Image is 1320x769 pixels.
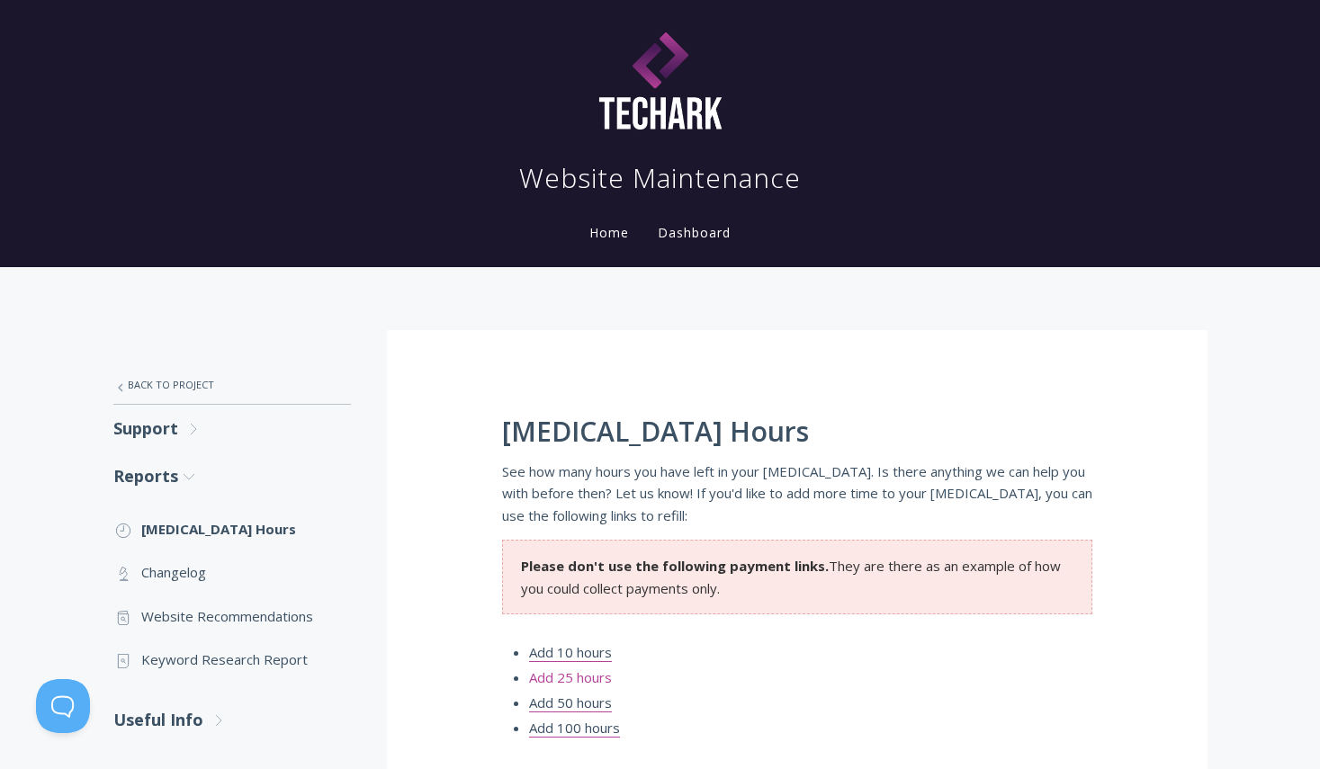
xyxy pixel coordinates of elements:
[502,461,1092,526] p: See how many hours you have left in your [MEDICAL_DATA]. Is there anything we can help you with b...
[654,224,734,241] a: Dashboard
[529,668,612,687] a: Add 25 hours
[113,595,351,638] a: Website Recommendations
[113,507,351,550] a: [MEDICAL_DATA] Hours
[113,638,351,681] a: Keyword Research Report
[113,366,351,404] a: Back to Project
[529,693,612,712] a: Add 50 hours
[502,540,1092,614] section: They are there as an example of how you could collect payments only.
[113,550,351,594] a: Changelog
[113,452,351,500] a: Reports
[529,719,620,738] a: Add 100 hours
[113,696,351,744] a: Useful Info
[502,416,1092,447] h1: [MEDICAL_DATA] Hours
[36,679,90,733] iframe: Toggle Customer Support
[113,405,351,452] a: Support
[519,160,801,196] h1: Website Maintenance
[529,643,612,662] a: Add 10 hours
[586,224,633,241] a: Home
[521,557,829,575] strong: Please don't use the following payment links.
